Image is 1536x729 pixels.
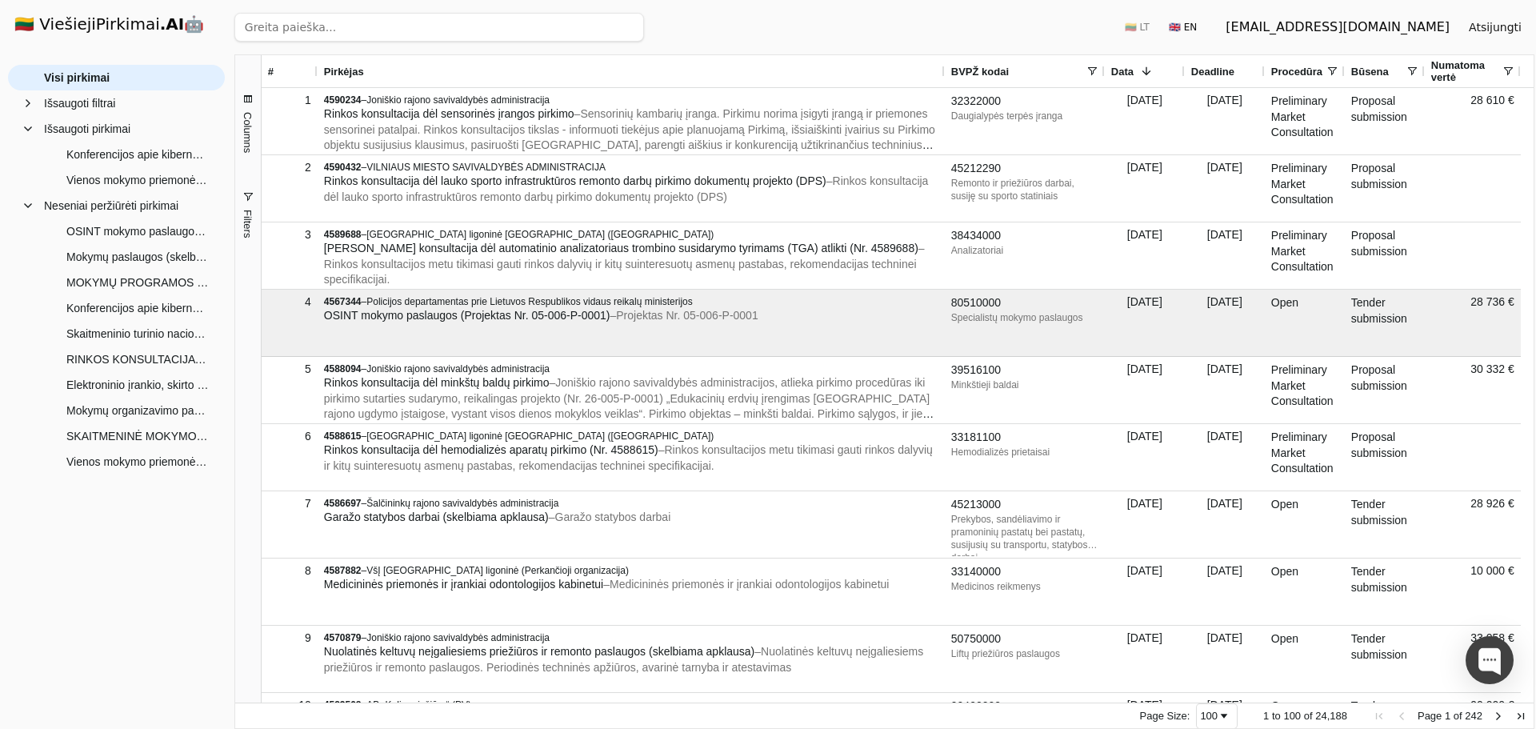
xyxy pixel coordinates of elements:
[1351,66,1389,78] span: Būsena
[951,110,1098,122] div: Daugialypės terpės įranga
[1345,559,1425,625] div: Tender submission
[268,694,311,717] div: 10
[1454,710,1462,722] span: of
[1105,424,1185,491] div: [DATE]
[1111,66,1134,78] span: Data
[324,229,362,240] span: 4589688
[1196,703,1238,729] div: Page Size
[366,94,550,106] span: Joniškio rajono savivaldybės administracija
[1345,357,1425,423] div: Proposal submission
[324,565,362,576] span: 4587882
[66,399,209,423] span: Mokymų organizavimo paslaugos
[1200,710,1218,722] div: 100
[324,242,925,286] span: – Rinkos konsultacijos metu tikimasi gauti rinkos dalyvių ir kitų suinteresuotų asmenų pastabas, ...
[951,228,1098,244] div: 38434000
[366,699,471,711] span: AB „Kelių priežiūra“ (PV)
[1140,710,1190,722] div: Page Size:
[1185,155,1265,222] div: [DATE]
[44,194,178,218] span: Neseniai peržiūrėti pirkimai
[951,580,1098,593] div: Medicinos reikmenys
[1191,66,1234,78] span: Deadline
[1185,626,1265,692] div: [DATE]
[1185,491,1265,558] div: [DATE]
[951,631,1098,647] div: 50750000
[1514,710,1527,723] div: Last Page
[951,564,1098,580] div: 33140000
[951,699,1098,715] div: 90400000
[1265,491,1345,558] div: Open
[324,162,362,173] span: 4590432
[951,379,1098,391] div: Minkštieji baldai
[1265,626,1345,692] div: Open
[66,322,209,346] span: Skaitmeninio turinio nacionaliniam saugumui ir krašto gynybai sukūrimo ir adaptavimo paslaugos (A...
[324,376,938,483] span: – Joniškio rajono savivaldybės administracijos, atlieka pirkimo procedūras iki pirkimo sutarties ...
[1265,290,1345,356] div: Open
[1345,290,1425,356] div: Tender submission
[324,94,362,106] span: 4590234
[1425,491,1521,558] div: 28 926 €
[324,161,938,174] div: –
[324,107,935,167] span: – Sensorinių kambarių įranga. Pirkimu norima įsigyti įrangą ir priemones sensorinei patalpai. Rin...
[366,431,714,442] span: [GEOGRAPHIC_DATA] ligoninė [GEOGRAPHIC_DATA] ([GEOGRAPHIC_DATA])
[324,376,550,389] span: Rinkos konsultacija dėl minkštų baldų pirkimo
[268,223,311,246] div: 3
[1105,222,1185,289] div: [DATE]
[242,112,254,153] span: Columns
[1185,357,1265,423] div: [DATE]
[324,174,929,203] span: – Rinkos konsultacija dėl lauko sporto infrastruktūros remonto darbų pirkimo dokumentų projekto (...
[324,430,938,443] div: –
[324,431,362,442] span: 4588615
[1185,88,1265,154] div: [DATE]
[324,511,549,523] span: Garažo statybos darbai (skelbiama apklausa)
[324,631,938,644] div: –
[366,632,550,643] span: Joniškio rajono savivaldybės administracija
[268,89,311,112] div: 1
[324,443,933,472] span: – Rinkos konsultacijos metu tikimasi gauti rinkos dalyvių ir kitų suinteresuotų asmenų pastabas, ...
[1105,88,1185,154] div: [DATE]
[268,559,311,583] div: 8
[268,492,311,515] div: 7
[324,94,938,106] div: –
[66,450,209,474] span: Vienos mokymo priemonės turinio parengimo su skaitmenine versija 3–5 m. vaikams A1–A2 paslaugų pi...
[268,425,311,448] div: 6
[366,565,629,576] span: VšĮ [GEOGRAPHIC_DATA] ligoninė (Perkančioji organizacija)
[324,632,362,643] span: 4570879
[1445,710,1450,722] span: 1
[1418,710,1442,722] span: Page
[1425,559,1521,625] div: 10 000 €
[66,424,209,448] span: SKAITMENINĖ MOKYMO(-SI) PLATFORMA (Mažos vertės skelbiama apklausa)
[324,242,918,254] span: [PERSON_NAME] konsultacija dėl automatinio analizatoriaus trombino susidarymo tyrimams (TGA) atli...
[1373,710,1386,723] div: First Page
[1226,18,1450,37] div: [EMAIL_ADDRESS][DOMAIN_NAME]
[951,362,1098,379] div: 39516100
[324,296,362,307] span: 4567344
[324,363,362,375] span: 4588094
[1465,710,1482,722] span: 242
[1425,88,1521,154] div: 28 610 €
[951,647,1098,660] div: Liftų priežiūros paslaugos
[66,373,209,397] span: Elektroninio įrankio, skirto lietuvių (ne gimtosios) kalbos mokėjimui ir įgytoms kompetencijoms v...
[234,13,644,42] input: Greita paieška...
[1425,357,1521,423] div: 30 332 €
[951,94,1098,110] div: 32322000
[1185,424,1265,491] div: [DATE]
[324,645,923,674] span: – Nuolatinės keltuvų neįgaliesiems priežiūros ir remonto paslaugos. Periodinės techninės apžiūros...
[242,210,254,238] span: Filters
[324,645,755,658] span: Nuolatinės keltuvų neįgaliesiems priežiūros ir remonto paslaugos (skelbiama apklausa)
[324,578,603,591] span: Medicininės priemonės ir įrankiai odontologijos kabinetui
[1185,559,1265,625] div: [DATE]
[951,161,1098,177] div: 45212290
[268,66,274,78] span: #
[610,309,758,322] span: – Projektas Nr. 05-006-P-0001
[1105,559,1185,625] div: [DATE]
[324,564,938,577] div: –
[951,66,1009,78] span: BVPŽ kodai
[324,498,362,509] span: 4586697
[1345,491,1425,558] div: Tender submission
[66,347,209,371] span: RINKOS KONSULTACIJA DĖL MOKYMŲ ORGANIZAVIMO PASLAUGŲ PIRKIMO
[366,296,693,307] span: Policijos departamentas prie Lietuvos Respublikos vidaus reikalų ministerijos
[1425,626,1521,692] div: 33 058 €
[951,177,1098,202] div: Remonto ir priežiūros darbai, susiję su sporto statiniais
[951,311,1098,324] div: Specialistų mokymo paslaugos
[1271,66,1322,78] span: Procedūra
